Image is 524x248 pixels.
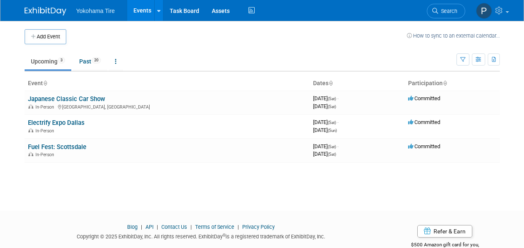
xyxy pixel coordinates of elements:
span: Committed [408,119,440,125]
sup: ® [223,233,226,238]
span: (Sat) [328,144,336,149]
div: Copyright © 2025 ExhibitDay, Inc. All rights reserved. ExhibitDay is a registered trademark of Ex... [25,231,378,240]
span: (Sat) [328,104,336,109]
a: Japanese Classic Car Show [28,95,105,103]
span: (Sun) [328,128,337,133]
span: 3 [58,57,65,63]
img: In-Person Event [28,128,33,132]
span: In-Person [35,128,57,134]
a: Blog [127,224,138,230]
a: API [145,224,153,230]
span: [DATE] [313,95,338,101]
a: Fuel Fest: Scottsdale [28,143,86,151]
span: 20 [92,57,101,63]
span: | [139,224,144,230]
a: Refer & Earn [417,225,472,238]
a: Electrify Expo Dallas [28,119,85,127]
span: - [337,119,338,125]
span: In-Person [35,152,57,157]
span: Search [438,8,457,14]
span: - [337,95,338,101]
span: Yokohama Tire [76,8,115,14]
a: Sort by Start Date [328,80,333,86]
img: In-Person Event [28,104,33,109]
span: In-Person [35,104,57,110]
img: ExhibitDay [25,7,66,15]
span: (Sat) [328,120,336,125]
img: In-Person Event [28,152,33,156]
img: Paris Hull [476,3,492,19]
span: (Sat) [328,152,336,157]
a: How to sync to an external calendar... [407,33,500,39]
a: Past20 [73,53,107,69]
span: [DATE] [313,119,338,125]
a: Contact Us [161,224,187,230]
a: Search [427,4,465,18]
th: Participation [405,76,500,91]
span: [DATE] [313,103,336,109]
a: Upcoming3 [25,53,71,69]
div: [GEOGRAPHIC_DATA], [GEOGRAPHIC_DATA] [28,103,306,110]
a: Terms of Service [195,224,234,230]
span: | [236,224,241,230]
span: (Sat) [328,96,336,101]
span: Committed [408,95,440,101]
a: Sort by Participation Type [443,80,447,86]
span: [DATE] [313,143,338,149]
a: Sort by Event Name [43,80,47,86]
span: | [188,224,194,230]
a: Privacy Policy [242,224,275,230]
span: Committed [408,143,440,149]
span: [DATE] [313,127,337,133]
th: Event [25,76,310,91]
span: | [155,224,160,230]
span: [DATE] [313,151,336,157]
button: Add Event [25,29,66,44]
th: Dates [310,76,405,91]
span: - [337,143,338,149]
